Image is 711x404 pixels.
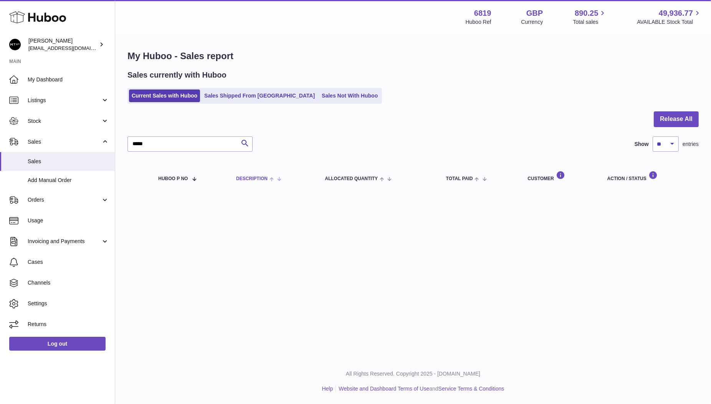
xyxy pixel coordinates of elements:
span: AVAILABLE Stock Total [637,18,702,26]
label: Show [635,141,649,148]
h1: My Huboo - Sales report [127,50,699,62]
li: and [336,385,504,392]
span: 49,936.77 [659,8,693,18]
strong: 6819 [474,8,491,18]
a: Current Sales with Huboo [129,89,200,102]
a: Help [322,386,333,392]
span: 890.25 [575,8,598,18]
span: Usage [28,217,109,224]
span: My Dashboard [28,76,109,83]
span: [EMAIL_ADDRESS][DOMAIN_NAME] [28,45,113,51]
span: Add Manual Order [28,177,109,184]
span: Description [236,176,268,181]
h2: Sales currently with Huboo [127,70,227,80]
div: [PERSON_NAME] [28,37,98,52]
span: Stock [28,118,101,125]
div: Huboo Ref [466,18,491,26]
span: Sales [28,138,101,146]
a: Website and Dashboard Terms of Use [339,386,429,392]
span: Total sales [573,18,607,26]
button: Release All [654,111,699,127]
a: Sales Not With Huboo [319,89,380,102]
span: Returns [28,321,109,328]
span: Listings [28,97,101,104]
div: Customer [527,171,592,181]
a: 49,936.77 AVAILABLE Stock Total [637,8,702,26]
p: All Rights Reserved. Copyright 2025 - [DOMAIN_NAME] [121,370,705,378]
img: amar@mthk.com [9,39,21,50]
a: Log out [9,337,106,351]
span: Settings [28,300,109,307]
div: Action / Status [607,171,691,181]
span: Total paid [446,176,473,181]
span: Channels [28,279,109,286]
a: Service Terms & Conditions [438,386,504,392]
a: 890.25 Total sales [573,8,607,26]
span: Invoicing and Payments [28,238,101,245]
span: Huboo P no [158,176,188,181]
span: Sales [28,158,109,165]
a: Sales Shipped From [GEOGRAPHIC_DATA] [202,89,317,102]
span: Orders [28,196,101,204]
div: Currency [521,18,543,26]
span: ALLOCATED Quantity [325,176,378,181]
span: Cases [28,258,109,266]
strong: GBP [526,8,543,18]
span: entries [683,141,699,148]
